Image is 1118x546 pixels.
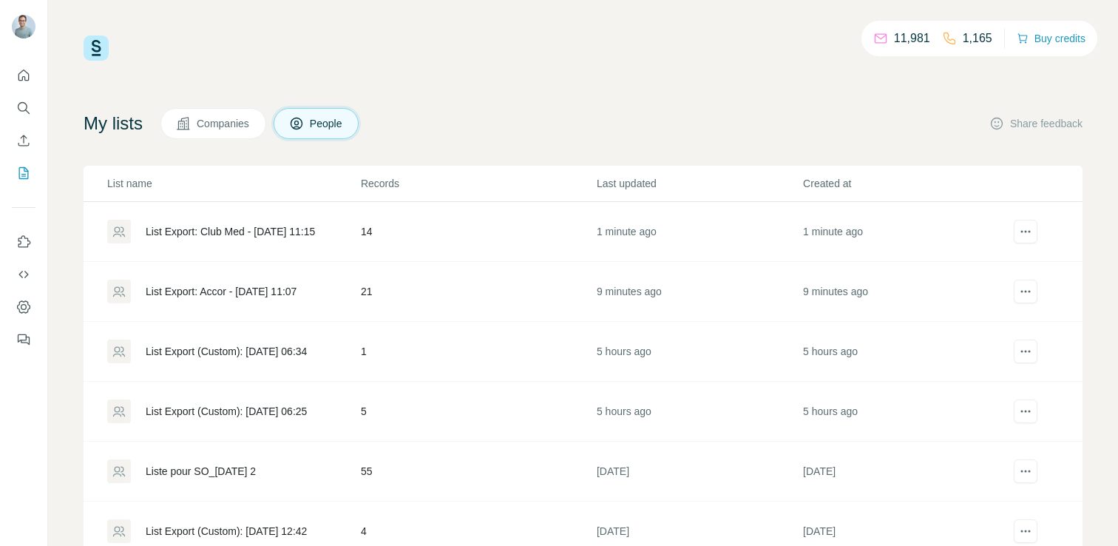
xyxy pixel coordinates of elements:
[12,62,35,89] button: Quick start
[84,36,109,61] img: Surfe Logo
[596,202,802,262] td: 1 minute ago
[596,322,802,382] td: 5 hours ago
[1014,459,1037,483] button: actions
[12,261,35,288] button: Use Surfe API
[197,116,251,131] span: Companies
[12,15,35,38] img: Avatar
[596,442,802,502] td: [DATE]
[146,464,256,479] div: Liste pour SO_[DATE] 2
[360,322,596,382] td: 1
[596,262,802,322] td: 9 minutes ago
[107,176,359,191] p: List name
[1014,519,1037,543] button: actions
[84,112,143,135] h4: My lists
[1014,400,1037,423] button: actions
[360,202,596,262] td: 14
[146,524,307,539] div: List Export (Custom): [DATE] 12:42
[146,224,315,239] div: List Export: Club Med - [DATE] 11:15
[963,30,992,47] p: 1,165
[360,382,596,442] td: 5
[802,262,1009,322] td: 9 minutes ago
[12,229,35,255] button: Use Surfe on LinkedIn
[360,262,596,322] td: 21
[989,116,1083,131] button: Share feedback
[1017,28,1085,49] button: Buy credits
[1014,340,1037,363] button: actions
[361,176,595,191] p: Records
[12,160,35,186] button: My lists
[1014,280,1037,303] button: actions
[360,442,596,502] td: 55
[146,404,307,419] div: List Export (Custom): [DATE] 06:25
[12,127,35,154] button: Enrich CSV
[802,382,1009,442] td: 5 hours ago
[802,442,1009,502] td: [DATE]
[597,176,802,191] p: Last updated
[310,116,344,131] span: People
[146,284,297,299] div: List Export: Accor - [DATE] 11:07
[802,202,1009,262] td: 1 minute ago
[803,176,1008,191] p: Created at
[12,326,35,353] button: Feedback
[596,382,802,442] td: 5 hours ago
[802,322,1009,382] td: 5 hours ago
[12,294,35,320] button: Dashboard
[894,30,930,47] p: 11,981
[12,95,35,121] button: Search
[1014,220,1037,243] button: actions
[146,344,307,359] div: List Export (Custom): [DATE] 06:34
